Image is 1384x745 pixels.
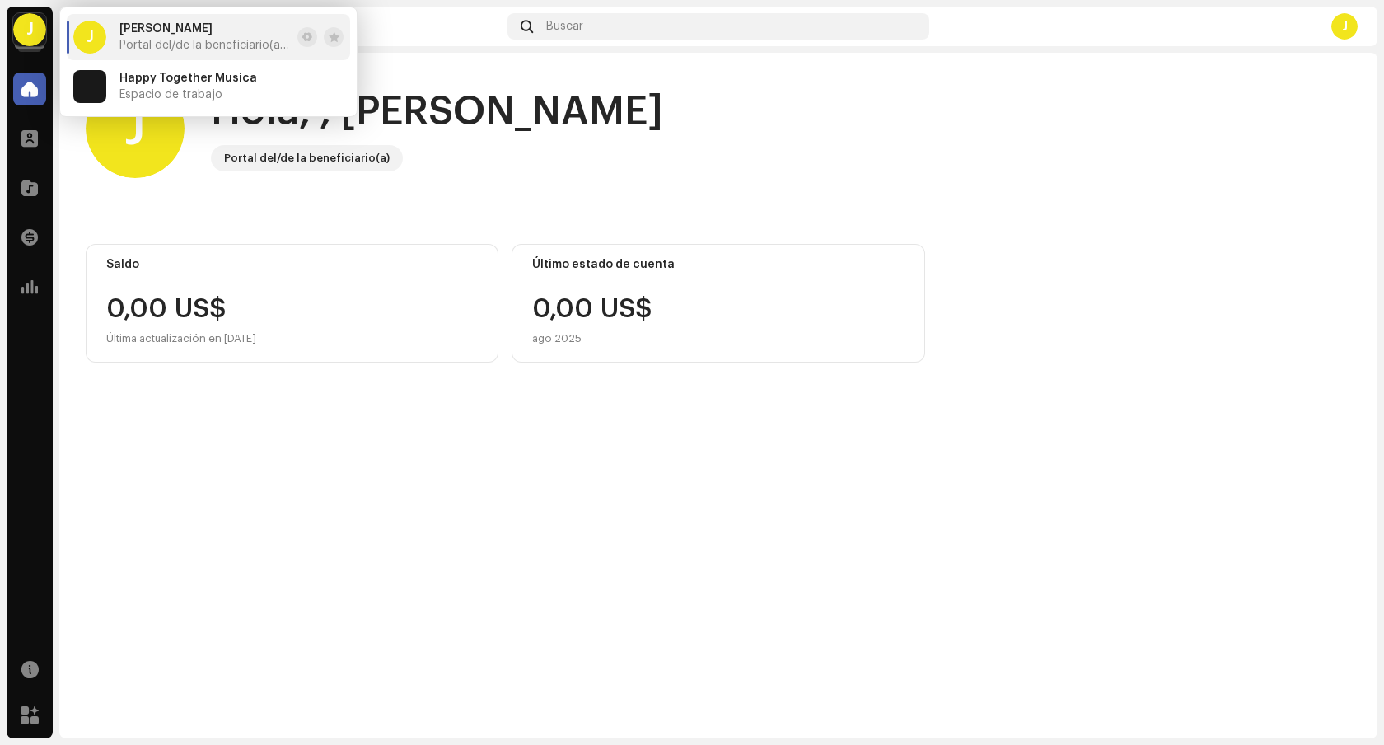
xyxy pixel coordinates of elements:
[86,79,185,178] div: J
[73,70,106,103] img: edd8793c-a1b1-4538-85bc-e24b6277bc1e
[119,88,222,101] span: Espacio de trabajo
[86,244,498,363] re-o-card-value: Saldo
[73,21,106,54] div: J
[532,329,582,349] div: ago 2025
[1331,13,1358,40] div: J
[13,13,46,46] div: J
[546,20,583,33] span: Buscar
[119,72,257,85] span: Happy Together Musica
[106,329,478,349] div: Última actualización en [DATE]
[119,39,291,52] span: Portal del/de la beneficiario(a) <Happy Together Records>
[224,148,390,168] div: Portal del/de la beneficiario(a)
[211,86,663,138] div: Hola, , [PERSON_NAME]
[119,22,213,35] span: Julieta Garcia Quirno
[512,244,924,363] re-o-card-value: Último estado de cuenta
[532,258,904,271] div: Último estado de cuenta
[106,258,478,271] div: Saldo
